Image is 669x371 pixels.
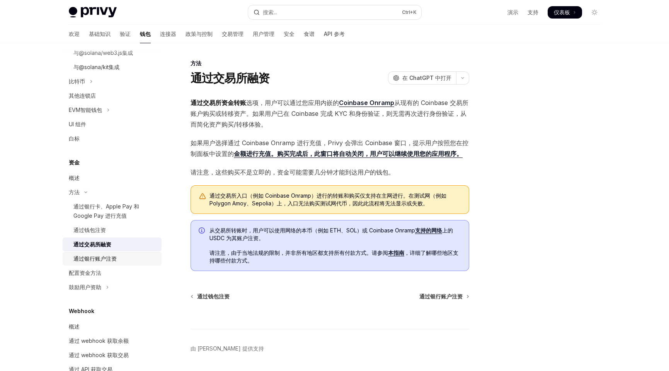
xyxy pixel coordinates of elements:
font: 仪表板 [554,9,570,15]
a: 由 [PERSON_NAME] 提供支持 [191,345,264,352]
a: Coinbase Onramp [339,99,394,107]
a: 钱包 [140,25,151,43]
font: 资金 [69,159,80,166]
font: 验证 [120,30,131,37]
a: 其他连锁店 [63,89,162,103]
font: 请注意，这些购买不是立即的，资金可能需要几分钟才能到达用户的钱包。 [191,168,395,176]
a: 交易管理 [222,25,243,43]
font: ，详细了解哪些地区支持哪些付款方式。 [209,249,458,264]
a: 配置资金方法 [63,266,162,280]
font: EVM智能钱包 [69,107,102,113]
font: 配置资金方法 [69,269,101,276]
font: 由 [PERSON_NAME] 提供支持 [191,345,264,352]
a: 通过银行账户注资 [419,293,468,300]
a: 与@solana/kit集成 [63,60,162,74]
a: 仪表板 [548,6,582,19]
font: 演示 [507,9,518,15]
font: 通过交易所融资 [73,241,111,247]
font: 通过 webhook 获取余额 [69,337,129,344]
a: 基础知识 [89,25,111,43]
font: Ctrl [402,9,410,15]
font: 欢迎 [69,30,80,37]
font: 基础知识 [89,30,111,37]
font: UI 组件 [69,121,86,127]
font: 如果用户选择通过 Coinbase Onramp 进行充值，Privy 会 [191,139,351,147]
a: API 参考 [324,25,345,43]
a: 欢迎 [69,25,80,43]
img: 灯光标志 [69,7,117,18]
font: 白标 [69,135,80,142]
a: 概述 [63,320,162,334]
a: 通过 webhook 获取余额 [63,334,162,348]
font: 概述 [69,323,80,330]
font: 通过钱包注资 [197,293,230,300]
font: 交易管理 [222,30,243,37]
a: 通过银行卡、Apple Pay 和 Google Pay 进行充值 [63,200,162,223]
font: 用户管理 [253,30,274,37]
font: 鼓励用户资助 [69,284,101,290]
font: 在 ChatGPT 中打开 [402,75,451,81]
font: 方法 [69,189,80,195]
button: 切换提示用户资助部分 [63,280,162,294]
font: +K [410,9,417,15]
a: 概述 [63,171,162,185]
a: 验证 [120,25,131,43]
font: 通过交易所入口（例如 Coinbase Onramp）进行的转账和购买仅支持在主网进行。在测试网（例如 Polygon Amoy、Sepolia）上，入口无法购买测试网代币，因此此流程将无法显示... [209,192,446,207]
a: UI 组件 [63,117,162,131]
a: 本指南 [388,249,404,256]
font: 通过交易所融资 [191,71,270,85]
a: 用户管理 [253,25,274,43]
font: 搜索... [263,9,277,15]
a: 通过交易所融资 [63,237,162,251]
font: 连接器 [160,30,176,37]
a: 安全 [284,25,294,43]
font: 比特币 [69,78,85,85]
font: 方法 [191,60,201,66]
font: API 参考 [324,30,345,37]
font: 安全 [284,30,294,37]
font: 选项 [246,99,259,107]
a: 通过银行账户注资 [63,252,162,266]
svg: 信息 [199,227,206,235]
font: 其他连锁店 [69,92,96,99]
font: 钱包 [140,30,151,37]
button: 打开搜索 [248,5,421,19]
font: 请注意，由于当地法规的限制，并非所有地区都支持所有付款方式。请参阅 [209,249,388,256]
font: 通过交易所资金转账 [191,99,246,107]
font: 通过钱包注资 [73,227,106,233]
a: 通过钱包注资 [191,293,230,300]
a: 金额进行充值。购买完成后，此窗口将自动关闭，用户可以继续使用您的应用程序。 [234,150,463,158]
button: 切换比特币部分 [63,75,162,88]
font: 支持 [528,9,538,15]
font: 从现有的 Coinbase 交易所账户购买或转移资产。如果用户已在 Coinbase 完成 KYC 和身份验证，则无需再次进行身份验证，从而简化资产购买/转移体验。 [191,99,468,128]
a: 政策与控制 [186,25,213,43]
a: 支持 [528,8,538,16]
a: 演示 [507,8,518,16]
font: 通过银行卡、Apple Pay 和 Google Pay 进行充值 [73,203,139,219]
font: 通过银行账户注资 [419,293,463,300]
font: 食谱 [304,30,315,37]
a: 通过 webhook 获取交易 [63,348,162,362]
a: 白标 [63,132,162,146]
font: 政策与控制 [186,30,213,37]
font: 与@solana/kit集成 [73,64,119,70]
button: 切换暗模式 [588,6,601,19]
font: 通过 webhook 获取交易 [69,352,129,358]
button: 切换方法部分 [63,185,162,199]
a: 食谱 [304,25,315,43]
a: 支持的网络 [415,227,442,234]
font: ，用户可以通过您应用内嵌的 [259,99,339,107]
font: Webhook [69,308,94,314]
a: 通过钱包注资 [63,223,162,237]
svg: 警告 [199,193,206,200]
a: 连接器 [160,25,176,43]
font: 通过银行账户注资 [73,255,117,262]
button: 在 ChatGPT 中打开 [388,71,456,85]
font: 概述 [69,174,80,181]
button: 切换 EVM 智能钱包部分 [63,103,162,117]
font: 从交易所转账时，用户可以使用网络的本币（例如 ETH、SOL）或 Coinbase Onramp [209,227,415,234]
